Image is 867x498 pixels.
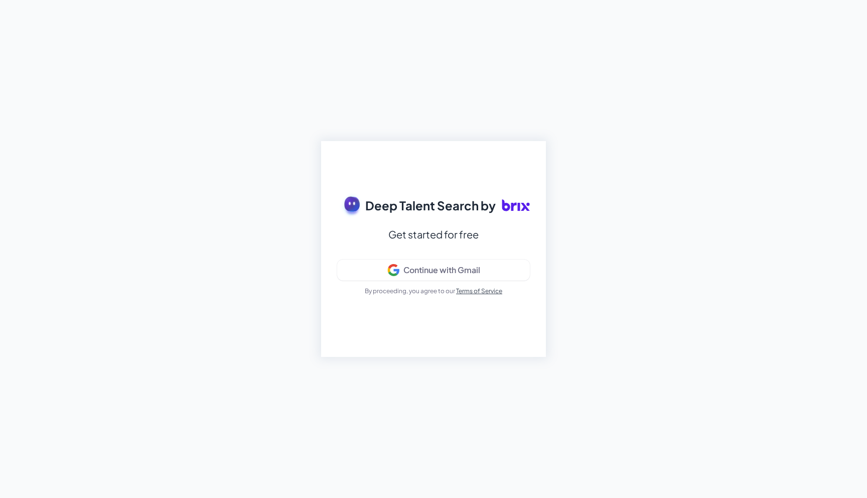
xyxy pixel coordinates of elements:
div: Continue with Gmail [403,265,480,275]
p: By proceeding, you agree to our [365,287,502,296]
div: Get started for free [388,225,479,243]
span: Deep Talent Search by [365,196,496,214]
button: Continue with Gmail [337,260,530,281]
a: Terms of Service [456,287,502,295]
